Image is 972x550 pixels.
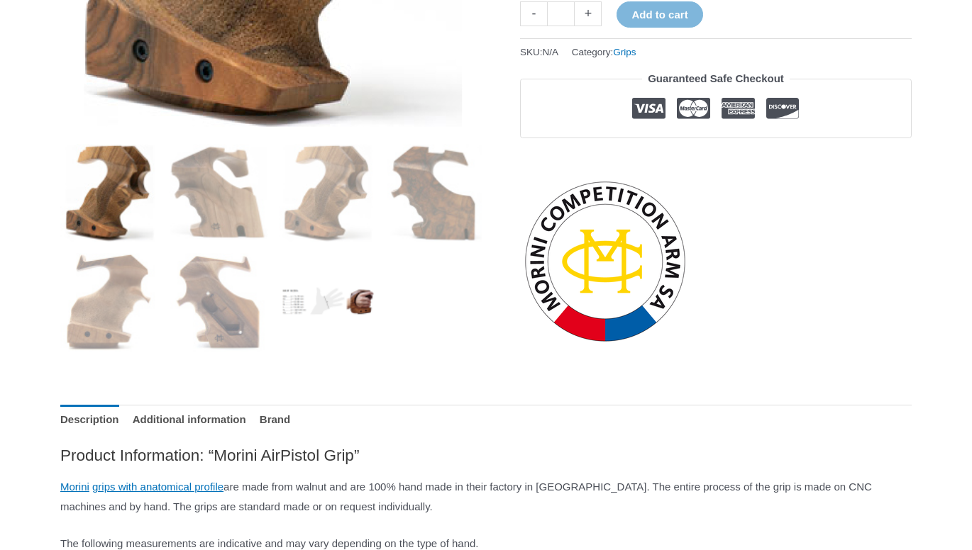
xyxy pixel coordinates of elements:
[60,405,119,435] a: Description
[520,176,690,347] a: Morini
[60,477,912,517] p: are made from walnut and are 100% hand made in their factory in [GEOGRAPHIC_DATA]. The entire pro...
[543,47,559,57] span: N/A
[133,405,246,435] a: Additional information
[60,445,912,466] h2: Product Information: “Morini AirPistol Grip”
[60,144,159,242] img: Morini AirPistol Grip
[387,144,486,242] img: Morini AirPistol Grip - Image 4
[170,144,268,242] img: Morini AirPistol Grip - Image 2
[572,43,636,61] span: Category:
[60,253,159,352] img: Morini AirPistol Grip - Image 5
[617,1,702,28] button: Add to cart
[520,149,912,166] iframe: Customer reviews powered by Trustpilot
[547,1,575,26] input: Product quantity
[260,405,290,435] a: Brand
[520,43,558,61] span: SKU:
[60,481,89,493] a: Morini
[170,253,268,352] img: Morini AirPistol Grip - Image 6
[613,47,636,57] a: Grips
[575,1,602,26] a: +
[279,253,377,352] img: Morini AirPistol Grip - Image 7
[92,481,223,493] a: grips with anatomical profile
[642,69,790,89] legend: Guaranteed Safe Checkout
[279,144,377,242] img: Morini AirPistol Grip
[520,1,547,26] a: -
